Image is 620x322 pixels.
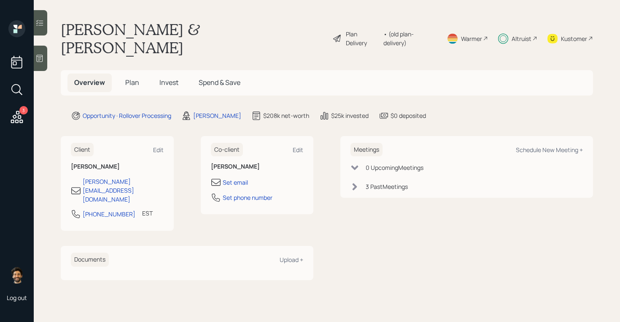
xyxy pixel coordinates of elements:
div: Log out [7,294,27,302]
span: Overview [74,78,105,87]
h6: Documents [71,253,109,267]
div: Schedule New Meeting + [516,146,583,154]
span: Invest [159,78,178,87]
h1: [PERSON_NAME] & [PERSON_NAME] [61,20,326,57]
div: 3 Past Meeting s [366,182,408,191]
div: [PHONE_NUMBER] [83,210,135,218]
div: Kustomer [561,34,587,43]
div: Warmer [461,34,482,43]
div: [PERSON_NAME][EMAIL_ADDRESS][DOMAIN_NAME] [83,177,164,204]
h6: Client [71,143,94,157]
div: Edit [153,146,164,154]
h6: Co-client [211,143,243,157]
img: eric-schwartz-headshot.png [8,267,25,284]
div: • (old plan-delivery) [383,30,437,47]
div: Altruist [512,34,531,43]
div: 0 Upcoming Meeting s [366,163,423,172]
h6: [PERSON_NAME] [71,163,164,170]
div: [PERSON_NAME] [193,111,241,120]
div: $0 deposited [391,111,426,120]
span: Plan [125,78,139,87]
div: $25k invested [331,111,369,120]
div: Edit [293,146,303,154]
div: Set email [223,178,248,187]
div: EST [142,209,153,218]
div: Opportunity · Rollover Processing [83,111,171,120]
span: Spend & Save [199,78,240,87]
h6: [PERSON_NAME] [211,163,304,170]
div: 3 [19,106,28,115]
div: $208k net-worth [263,111,309,120]
div: Upload + [280,256,303,264]
div: Set phone number [223,193,272,202]
div: Plan Delivery [346,30,379,47]
h6: Meetings [350,143,383,157]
